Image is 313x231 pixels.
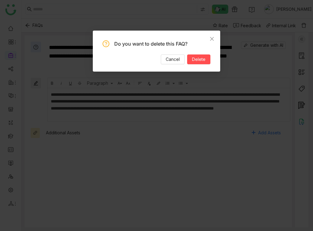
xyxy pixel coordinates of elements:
span: Cancel [166,56,180,63]
button: Cancel [161,54,185,64]
span: Do you want to delete this FAQ? [114,41,187,47]
button: Delete [187,54,210,64]
button: Close [204,31,220,47]
span: Delete [192,56,206,63]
